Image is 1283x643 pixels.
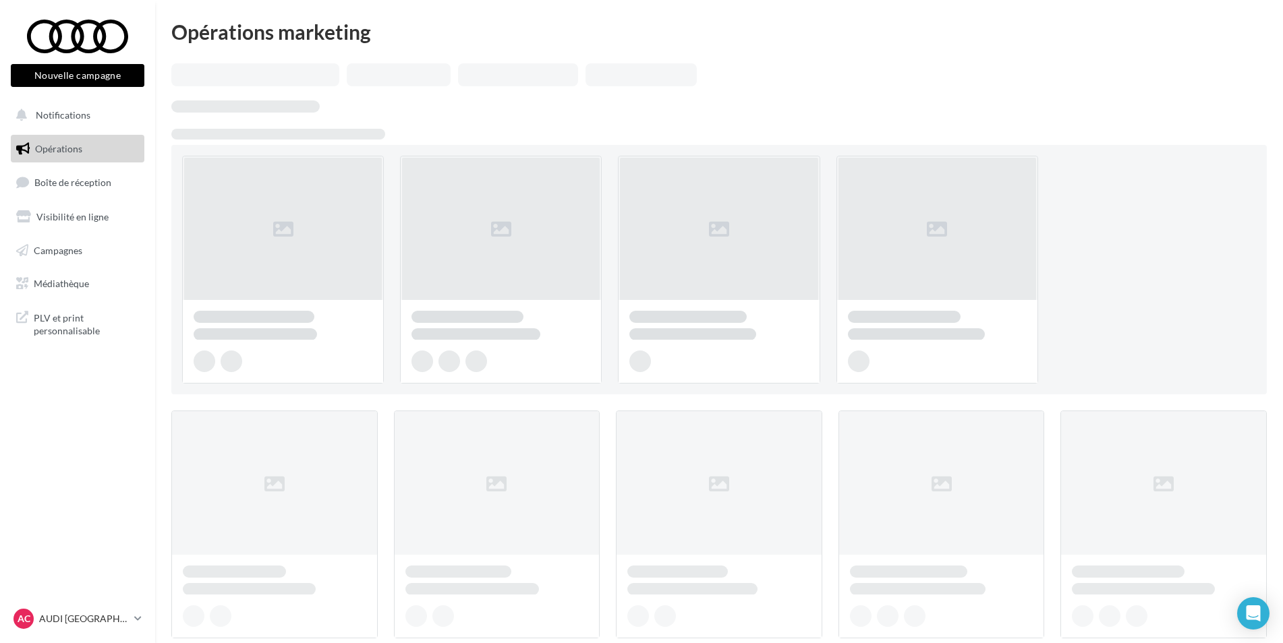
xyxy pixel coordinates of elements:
[8,270,147,298] a: Médiathèque
[36,109,90,121] span: Notifications
[11,606,144,632] a: AC AUDI [GEOGRAPHIC_DATA]
[8,168,147,197] a: Boîte de réception
[11,64,144,87] button: Nouvelle campagne
[18,612,30,625] span: AC
[34,177,111,188] span: Boîte de réception
[34,278,89,289] span: Médiathèque
[8,135,147,163] a: Opérations
[8,237,147,265] a: Campagnes
[34,309,139,338] span: PLV et print personnalisable
[36,211,109,222] span: Visibilité en ligne
[8,101,142,129] button: Notifications
[8,303,147,343] a: PLV et print personnalisable
[35,143,82,154] span: Opérations
[39,612,129,625] p: AUDI [GEOGRAPHIC_DATA]
[171,22,1267,42] div: Opérations marketing
[34,244,82,255] span: Campagnes
[1237,597,1270,630] div: Open Intercom Messenger
[8,203,147,231] a: Visibilité en ligne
